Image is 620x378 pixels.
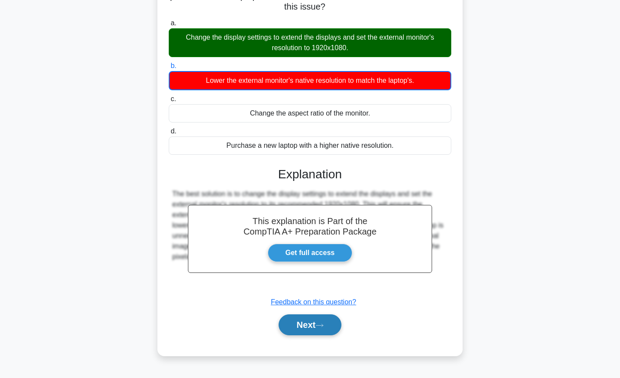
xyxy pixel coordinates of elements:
button: Next [279,314,341,335]
span: b. [170,62,176,69]
div: Change the aspect ratio of the monitor. [169,104,451,123]
a: Get full access [268,244,353,262]
span: d. [170,127,176,135]
div: Purchase a new laptop with a higher native resolution. [169,136,451,155]
div: Lower the external monitor's native resolution to match the laptop's. [169,71,451,90]
div: Change the display settings to extend the displays and set the external monitor's resolution to 1... [169,28,451,57]
h3: Explanation [174,167,446,182]
a: Feedback on this question? [271,298,356,306]
span: a. [170,19,176,27]
span: c. [170,95,176,102]
div: The best solution is to change the display settings to extend the displays and set the external m... [172,189,448,262]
